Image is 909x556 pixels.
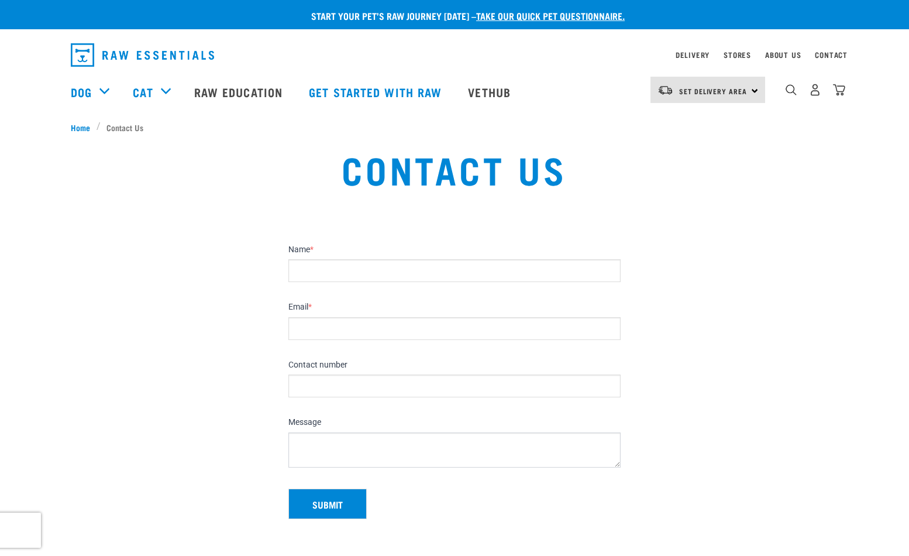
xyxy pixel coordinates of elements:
span: Home [71,121,90,133]
a: About Us [765,53,801,57]
label: Name [288,245,621,255]
img: user.png [809,84,821,96]
nav: dropdown navigation [61,39,848,71]
nav: breadcrumbs [71,121,838,133]
a: Home [71,121,97,133]
img: home-icon@2x.png [833,84,845,96]
a: take our quick pet questionnaire. [476,13,625,18]
a: Vethub [456,68,525,115]
img: Raw Essentials Logo [71,43,214,67]
img: van-moving.png [657,85,673,95]
label: Email [288,302,621,313]
span: Set Delivery Area [679,89,747,93]
a: Dog [71,83,92,101]
img: home-icon-1@2x.png [786,84,797,95]
a: Cat [133,83,153,101]
h1: Contact Us [173,147,736,190]
a: Contact [815,53,848,57]
a: Delivery [676,53,710,57]
a: Get started with Raw [297,68,456,115]
label: Message [288,417,621,428]
button: Submit [288,489,367,519]
a: Stores [724,53,751,57]
label: Contact number [288,360,621,370]
a: Raw Education [183,68,297,115]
